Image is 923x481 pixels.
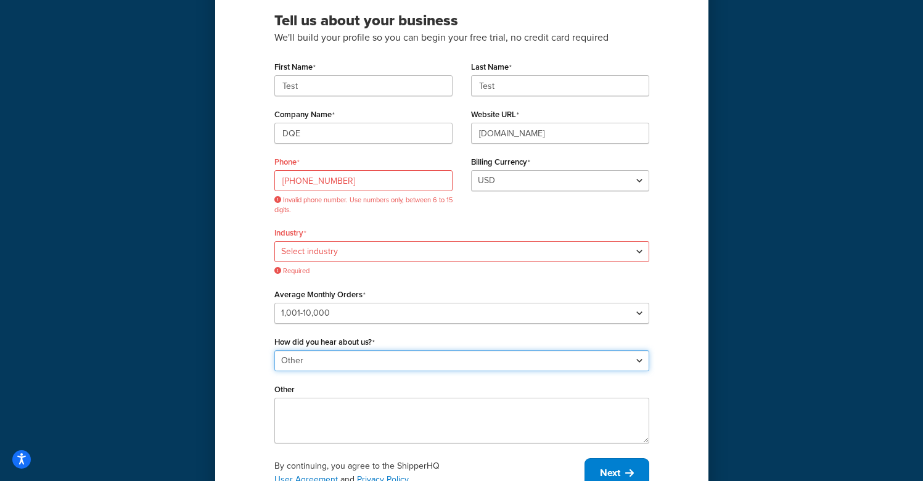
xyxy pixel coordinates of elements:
[274,30,649,46] p: We'll build your profile so you can begin your free trial, no credit card required
[471,110,519,120] label: Website URL
[274,62,316,72] label: First Name
[274,195,453,215] span: Invalid phone number. Use numbers only, between 6 to 15 digits.
[274,110,335,120] label: Company Name
[274,157,300,167] label: Phone
[471,62,512,72] label: Last Name
[274,290,366,300] label: Average Monthly Orders
[274,11,649,30] h3: Tell us about your business
[274,337,375,347] label: How did you hear about us?
[274,228,306,238] label: Industry
[471,157,530,167] label: Billing Currency
[274,385,295,394] label: Other
[600,466,620,480] span: Next
[274,266,649,276] span: Required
